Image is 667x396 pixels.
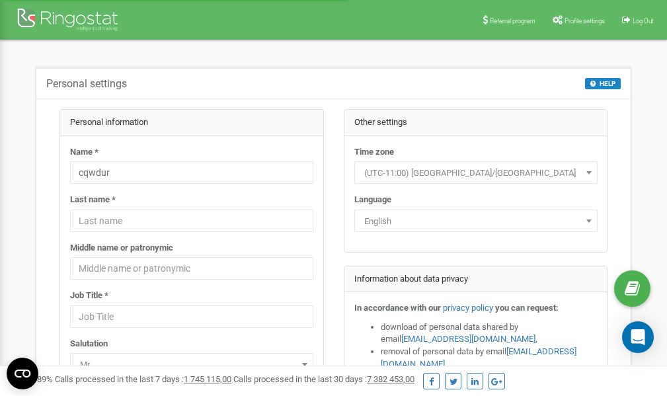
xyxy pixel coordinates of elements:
[184,374,231,384] u: 1 745 115,00
[359,212,593,231] span: English
[70,210,313,232] input: Last name
[359,164,593,182] span: (UTC-11:00) Pacific/Midway
[70,194,116,206] label: Last name *
[55,374,231,384] span: Calls processed in the last 7 days :
[7,358,38,389] button: Open CMP widget
[354,146,394,159] label: Time zone
[70,257,313,280] input: Middle name or patronymic
[70,290,108,302] label: Job Title *
[490,17,535,24] span: Referral program
[70,161,313,184] input: Name
[585,78,621,89] button: HELP
[344,110,608,136] div: Other settings
[70,305,313,328] input: Job Title
[75,356,309,374] span: Mr.
[443,303,493,313] a: privacy policy
[233,374,414,384] span: Calls processed in the last 30 days :
[70,242,173,255] label: Middle name or patronymic
[381,321,598,346] li: download of personal data shared by email ,
[70,146,98,159] label: Name *
[354,210,598,232] span: English
[565,17,605,24] span: Profile settings
[401,334,535,344] a: [EMAIL_ADDRESS][DOMAIN_NAME]
[60,110,323,136] div: Personal information
[495,303,559,313] strong: you can request:
[344,266,608,293] div: Information about data privacy
[46,78,127,90] h5: Personal settings
[70,353,313,376] span: Mr.
[354,303,441,313] strong: In accordance with our
[367,374,414,384] u: 7 382 453,00
[622,321,654,353] div: Open Intercom Messenger
[354,194,391,206] label: Language
[633,17,654,24] span: Log Out
[354,161,598,184] span: (UTC-11:00) Pacific/Midway
[70,338,108,350] label: Salutation
[381,346,598,370] li: removal of personal data by email ,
